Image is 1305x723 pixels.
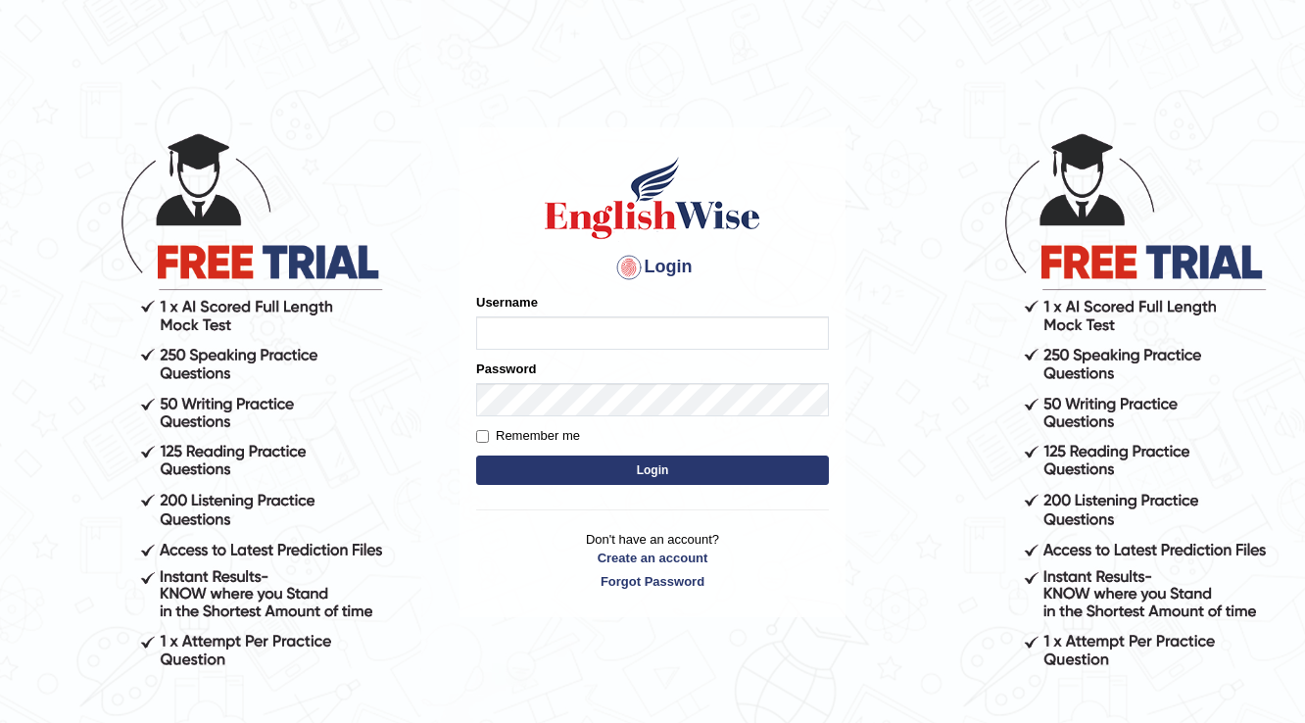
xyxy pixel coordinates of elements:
label: Remember me [476,426,580,446]
label: Password [476,360,536,378]
button: Login [476,456,829,485]
h4: Login [476,252,829,283]
img: Logo of English Wise sign in for intelligent practice with AI [541,154,764,242]
label: Username [476,293,538,312]
input: Remember me [476,430,489,443]
p: Don't have an account? [476,530,829,591]
a: Forgot Password [476,572,829,591]
a: Create an account [476,549,829,567]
